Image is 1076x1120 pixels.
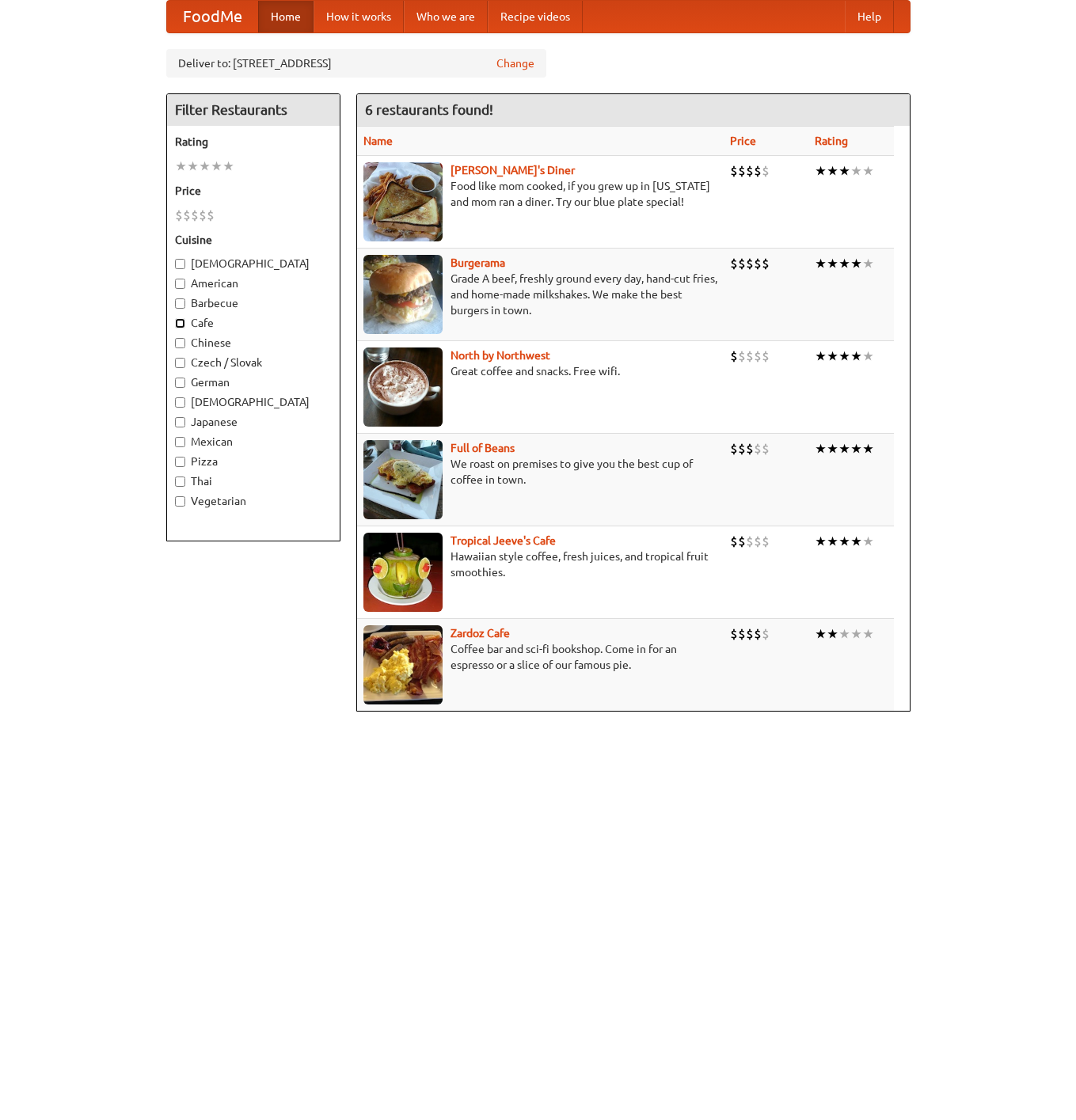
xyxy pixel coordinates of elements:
[175,256,332,271] label: [DEMOGRAPHIC_DATA]
[838,625,850,643] li: ★
[175,473,332,489] label: Thai
[404,1,488,32] a: Who we are
[730,533,738,550] li: $
[314,1,404,32] a: How it works
[730,625,738,643] li: $
[451,627,510,640] a: Zardoz Cafe
[175,414,332,430] label: Japanese
[166,49,546,78] div: Deliver to: [STREET_ADDRESS]
[175,355,332,370] label: Czech / Slovak
[762,533,770,550] li: $
[207,207,215,224] li: $
[762,347,770,365] li: $
[738,533,746,550] li: $
[850,533,862,550] li: ★
[730,162,738,180] li: $
[850,440,862,457] li: ★
[175,275,332,291] label: American
[363,456,717,488] p: We roast on premises to give you the best cup of coffee in town.
[175,335,332,351] label: Chinese
[175,259,185,269] input: [DEMOGRAPHIC_DATA]
[211,158,222,175] li: ★
[363,178,717,210] p: Food like mom cooked, if you grew up in [US_STATE] and mom ran a diner. Try our blue plate special!
[363,440,443,519] img: beans.jpg
[815,347,827,365] li: ★
[175,318,185,328] input: Cafe
[187,158,199,175] li: ★
[730,347,738,365] li: $
[746,533,754,550] li: $
[175,434,332,450] label: Mexican
[175,134,332,150] h5: Rating
[175,315,332,331] label: Cafe
[175,394,332,410] label: [DEMOGRAPHIC_DATA]
[365,102,493,117] ng-pluralize: 6 restaurants found!
[363,625,443,704] img: zardoz.jpg
[175,232,332,248] h5: Cuisine
[754,162,762,180] li: $
[167,1,258,32] a: FoodMe
[815,440,827,457] li: ★
[451,534,556,547] a: Tropical Jeeve's Cafe
[175,295,332,311] label: Barbecue
[746,255,754,272] li: $
[363,255,443,334] img: burgerama.jpg
[199,158,211,175] li: ★
[363,533,443,612] img: jeeves.jpg
[730,440,738,457] li: $
[845,1,894,32] a: Help
[754,440,762,457] li: $
[762,162,770,180] li: $
[746,625,754,643] li: $
[754,255,762,272] li: $
[175,374,332,390] label: German
[175,457,185,467] input: Pizza
[175,158,187,175] li: ★
[363,549,717,580] p: Hawaiian style coffee, fresh juices, and tropical fruit smoothies.
[762,255,770,272] li: $
[191,207,199,224] li: $
[451,349,550,362] a: North by Northwest
[838,533,850,550] li: ★
[815,533,827,550] li: ★
[496,55,534,71] a: Change
[815,625,827,643] li: ★
[451,164,575,177] a: [PERSON_NAME]'s Diner
[827,162,838,180] li: ★
[738,347,746,365] li: $
[815,162,827,180] li: ★
[167,94,340,126] h4: Filter Restaurants
[175,338,185,348] input: Chinese
[175,207,183,224] li: $
[746,440,754,457] li: $
[754,533,762,550] li: $
[488,1,583,32] a: Recipe videos
[827,347,838,365] li: ★
[363,347,443,427] img: north.jpg
[175,378,185,388] input: German
[827,440,838,457] li: ★
[862,347,874,365] li: ★
[850,625,862,643] li: ★
[451,256,505,269] b: Burgerama
[730,255,738,272] li: $
[762,625,770,643] li: $
[175,279,185,289] input: American
[363,641,717,673] p: Coffee bar and sci-fi bookshop. Come in for an espresso or a slice of our famous pie.
[738,625,746,643] li: $
[827,533,838,550] li: ★
[175,417,185,427] input: Japanese
[815,135,848,147] a: Rating
[451,442,515,454] a: Full of Beans
[762,440,770,457] li: $
[738,162,746,180] li: $
[175,358,185,368] input: Czech / Slovak
[754,347,762,365] li: $
[175,437,185,447] input: Mexican
[850,255,862,272] li: ★
[363,271,717,318] p: Grade A beef, freshly ground every day, hand-cut fries, and home-made milkshakes. We make the bes...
